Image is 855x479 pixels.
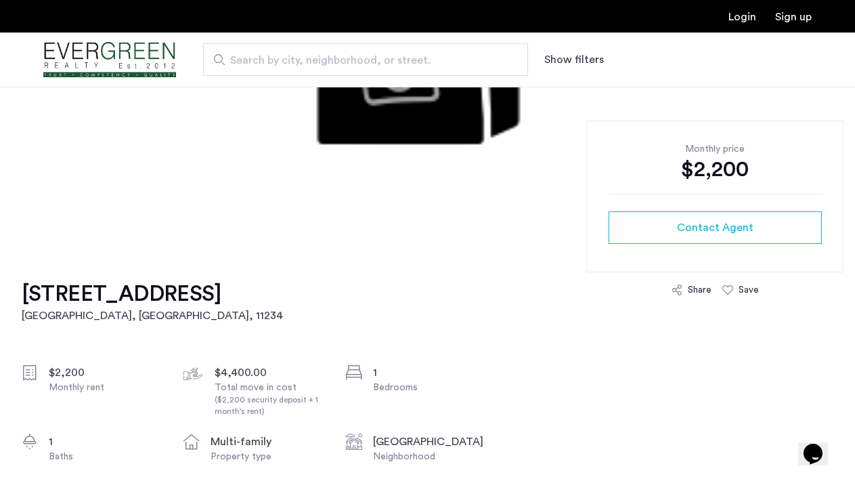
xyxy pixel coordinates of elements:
a: Login [728,12,756,22]
h2: [GEOGRAPHIC_DATA], [GEOGRAPHIC_DATA] , 11234 [22,308,283,324]
img: logo [43,35,176,85]
input: Apartment Search [203,43,528,76]
div: Share [688,283,711,297]
div: Monthly rent [49,381,162,394]
button: button [609,211,822,244]
div: Bedrooms [373,381,487,394]
iframe: chat widget [798,425,841,465]
a: Registration [775,12,812,22]
div: Save [739,283,759,297]
div: 1 [49,434,162,450]
h1: [STREET_ADDRESS] [22,280,283,308]
div: 1 [373,365,487,381]
button: Show or hide filters [544,51,604,68]
div: Total move in cost [215,381,328,417]
div: $2,200 [609,156,822,183]
a: [STREET_ADDRESS][GEOGRAPHIC_DATA], [GEOGRAPHIC_DATA], 11234 [22,280,283,324]
div: $4,400.00 [215,365,328,381]
div: multi-family [211,434,324,450]
div: Property type [211,450,324,463]
div: Monthly price [609,142,822,156]
div: Neighborhood [373,450,487,463]
span: Contact Agent [677,220,753,236]
div: $2,200 [49,365,162,381]
div: Baths [49,450,162,463]
div: [GEOGRAPHIC_DATA] [373,434,487,450]
a: Cazamio Logo [43,35,176,85]
span: Search by city, neighborhood, or street. [230,52,490,68]
div: ($2,200 security deposit + 1 month's rent) [215,394,328,417]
